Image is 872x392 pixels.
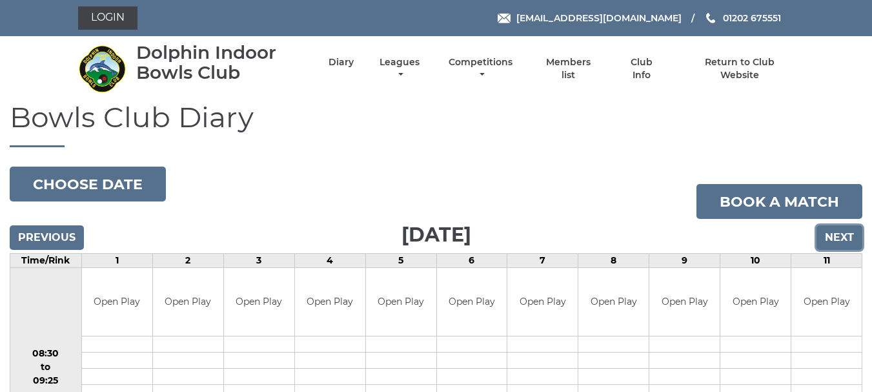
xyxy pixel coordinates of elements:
[329,56,354,68] a: Diary
[366,268,436,336] td: Open Play
[507,268,578,336] td: Open Play
[78,6,137,30] a: Login
[538,56,598,81] a: Members list
[446,56,516,81] a: Competitions
[223,254,294,268] td: 3
[516,12,682,24] span: [EMAIL_ADDRESS][DOMAIN_NAME]
[498,14,511,23] img: Email
[649,254,720,268] td: 9
[791,268,862,336] td: Open Play
[376,56,423,81] a: Leagues
[436,254,507,268] td: 6
[136,43,306,83] div: Dolphin Indoor Bowls Club
[153,268,223,336] td: Open Play
[704,11,781,25] a: Phone us 01202 675551
[706,13,715,23] img: Phone us
[82,268,152,336] td: Open Play
[10,101,862,147] h1: Bowls Club Diary
[78,45,127,93] img: Dolphin Indoor Bowls Club
[224,268,294,336] td: Open Play
[10,167,166,201] button: Choose date
[720,254,791,268] td: 10
[685,56,794,81] a: Return to Club Website
[720,268,791,336] td: Open Play
[649,268,720,336] td: Open Play
[723,12,781,24] span: 01202 675551
[816,225,862,250] input: Next
[365,254,436,268] td: 5
[507,254,578,268] td: 7
[791,254,862,268] td: 11
[152,254,223,268] td: 2
[696,184,862,219] a: Book a match
[294,254,365,268] td: 4
[81,254,152,268] td: 1
[10,254,82,268] td: Time/Rink
[10,225,84,250] input: Previous
[578,268,649,336] td: Open Play
[621,56,663,81] a: Club Info
[498,11,682,25] a: Email [EMAIL_ADDRESS][DOMAIN_NAME]
[578,254,649,268] td: 8
[437,268,507,336] td: Open Play
[295,268,365,336] td: Open Play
